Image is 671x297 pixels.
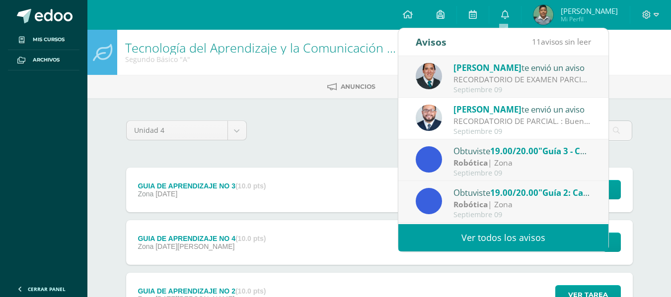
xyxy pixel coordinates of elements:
[155,190,177,198] span: [DATE]
[155,242,234,250] span: [DATE][PERSON_NAME]
[235,235,266,242] strong: (10.0 pts)
[533,5,553,25] img: 41ca0d4eba1897cd241970e06f97e7d4.png
[125,41,396,55] h1: Tecnología del Aprendizaje y la Comunicación (Informática)
[453,157,592,169] div: | Zona
[138,287,266,295] div: GUIA DE APRENDIZAJE NO 2
[235,182,266,190] strong: (10.0 pts)
[453,116,592,127] div: RECORDATORIO DE PARCIAL. : Buenas tardes Jovenes, un gusto saludarlos. Les recuerdo que mañana ti...
[28,286,66,293] span: Cerrar panel
[453,169,592,178] div: Septiembre 09
[453,104,522,115] span: [PERSON_NAME]
[138,190,153,198] span: Zona
[398,224,608,251] a: Ver todos los avisos
[453,144,592,157] div: Obtuviste en
[453,62,522,73] span: [PERSON_NAME]
[453,103,592,116] div: te envió un aviso
[561,6,618,16] span: [PERSON_NAME]
[138,242,153,250] span: Zona
[235,287,266,295] strong: (10.0 pts)
[33,36,65,44] span: Mis cursos
[8,50,79,70] a: Archivos
[490,145,538,157] span: 19.00/20.00
[453,86,592,94] div: Septiembre 09
[453,61,592,74] div: te envió un aviso
[138,235,266,242] div: GUIA DE APRENDIZAJE NO 4
[453,199,488,210] strong: Robótica
[453,74,592,85] div: RECORDATORIO DE EXAMEN PARCIAL 10 DE SEPTIEMBRE: Buenas tardes Queridos estudiantes de III C y II...
[453,157,488,168] strong: Robótica
[341,83,375,90] span: Anuncios
[8,30,79,50] a: Mis cursos
[561,15,618,23] span: Mi Perfil
[532,36,541,47] span: 11
[127,121,246,140] a: Unidad 4
[416,105,442,131] img: eaa624bfc361f5d4e8a554d75d1a3cf6.png
[453,186,592,199] div: Obtuviste en
[125,39,457,56] a: Tecnología del Aprendizaje y la Comunicación (Informática)
[416,63,442,89] img: 2306758994b507d40baaa54be1d4aa7e.png
[532,36,591,47] span: avisos sin leer
[416,28,447,56] div: Avisos
[138,182,266,190] div: GUIA DE APRENDIZAJE NO 3
[125,55,396,64] div: Segundo Básico 'A'
[453,199,592,210] div: | Zona
[134,121,220,140] span: Unidad 4
[33,56,60,64] span: Archivos
[490,187,538,198] span: 19.00/20.00
[327,79,375,95] a: Anuncios
[453,211,592,219] div: Septiembre 09
[453,127,592,136] div: Septiembre 09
